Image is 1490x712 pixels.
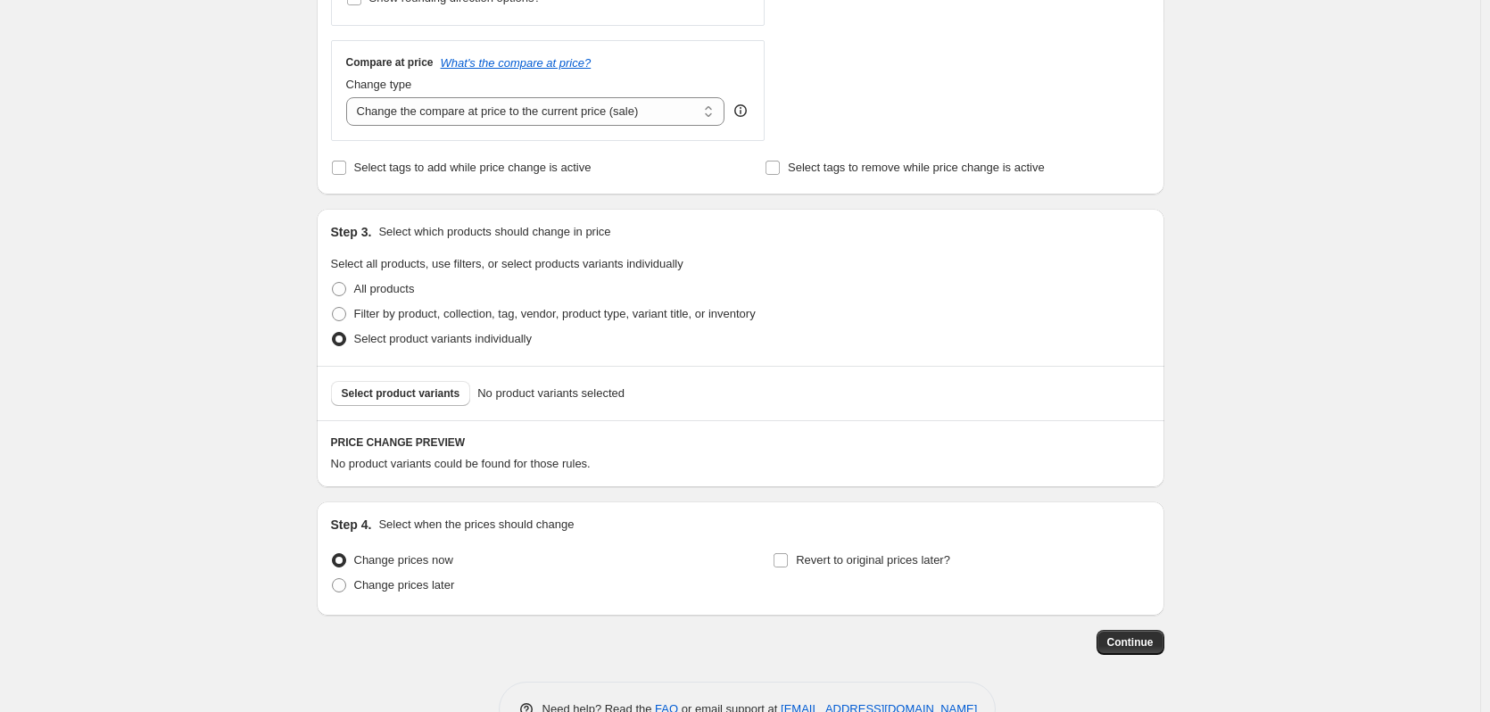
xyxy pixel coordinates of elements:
span: Filter by product, collection, tag, vendor, product type, variant title, or inventory [354,307,756,320]
span: Select tags to remove while price change is active [788,161,1045,174]
span: Continue [1107,635,1154,650]
h2: Step 3. [331,223,372,241]
button: Continue [1097,630,1164,655]
h3: Compare at price [346,55,434,70]
h2: Step 4. [331,516,372,534]
span: Change prices later [354,578,455,592]
span: Select product variants [342,386,460,401]
p: Select which products should change in price [378,223,610,241]
div: help [732,102,749,120]
span: No product variants selected [477,385,625,402]
span: All products [354,282,415,295]
span: Select product variants individually [354,332,532,345]
span: No product variants could be found for those rules. [331,457,591,470]
span: Change type [346,78,412,91]
span: Revert to original prices later? [796,553,950,567]
button: What's the compare at price? [441,56,592,70]
span: Select all products, use filters, or select products variants individually [331,257,683,270]
p: Select when the prices should change [378,516,574,534]
span: Change prices now [354,553,453,567]
span: Select tags to add while price change is active [354,161,592,174]
button: Select product variants [331,381,471,406]
h6: PRICE CHANGE PREVIEW [331,435,1150,450]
